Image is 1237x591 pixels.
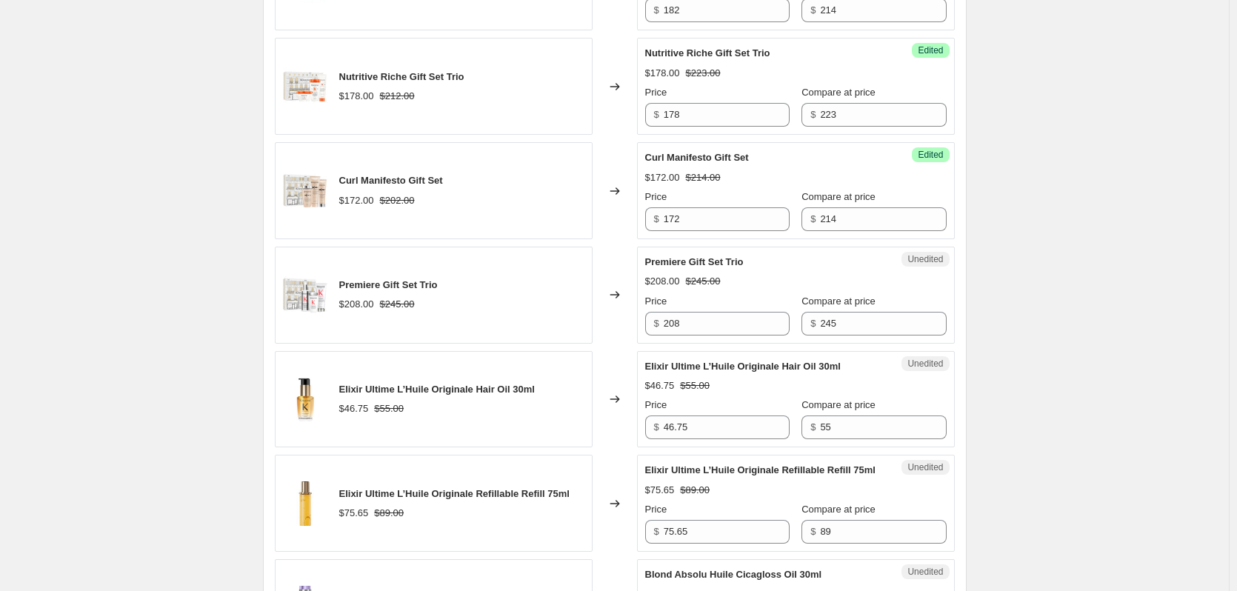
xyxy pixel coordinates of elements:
img: kerastasepremieregiftsetmain_80x.webp [283,273,327,317]
span: $ [654,318,659,329]
span: Unedited [907,358,943,370]
span: Curl Manifesto Gift Set [645,152,749,163]
span: Premiere Gift Set Trio [339,279,438,290]
span: $ [810,421,816,433]
span: Price [645,87,667,98]
span: $ [810,4,816,16]
span: Edited [918,149,943,161]
strike: $245.00 [686,274,721,289]
span: Edited [918,44,943,56]
div: $208.00 [645,274,680,289]
span: Price [645,504,667,515]
strike: $223.00 [686,66,721,81]
span: $ [654,4,659,16]
span: Unedited [907,253,943,265]
strike: $55.00 [374,401,404,416]
span: $ [654,526,659,537]
div: $75.65 [645,483,675,498]
strike: $89.00 [680,483,710,498]
div: $172.00 [339,193,374,208]
span: Elixir Ultime L’Huile Originale Refillable Refill 75ml [339,488,570,499]
div: $178.00 [339,89,374,104]
span: Compare at price [801,295,876,307]
span: Premiere Gift Set Trio [645,256,744,267]
span: Unedited [907,461,943,473]
strike: $214.00 [686,170,721,185]
div: $178.00 [645,66,680,81]
span: $ [810,318,816,329]
span: Nutritive Riche Gift Set Trio [645,47,770,59]
strike: $245.00 [380,297,415,312]
span: Compare at price [801,87,876,98]
span: $ [654,109,659,120]
span: $ [654,421,659,433]
strike: $55.00 [680,378,710,393]
span: Elixir Ultime L’Huile Originale Hair Oil 30ml [339,384,535,395]
img: kerastasecurlmanifestogiftsetmain_80x.webp [283,169,327,213]
span: Compare at price [801,504,876,515]
img: KER_ELIXIR_HAIR_OIL_REFILLONLY_80x.jpg [283,481,327,526]
strike: $89.00 [374,506,404,521]
div: $75.65 [339,506,369,521]
div: $46.75 [339,401,369,416]
span: Price [645,399,667,410]
span: Price [645,191,667,202]
span: $ [810,526,816,537]
span: $ [810,213,816,224]
span: $ [654,213,659,224]
div: $208.00 [339,297,374,312]
strike: $202.00 [380,193,415,208]
span: Compare at price [801,191,876,202]
span: $ [810,109,816,120]
strike: $212.00 [380,89,415,104]
span: Elixir Ultime L’Huile Originale Hair Oil 30ml [645,361,841,372]
div: $46.75 [645,378,675,393]
span: Elixir Ultime L’Huile Originale Refillable Refill 75ml [645,464,876,475]
span: Nutritive Riche Gift Set Trio [339,71,464,82]
span: Blond Absolu Huile Cicagloss Oil 30ml [645,569,822,580]
img: Kerastase_Elixir_Tarvel_Size_80x.png [283,377,327,421]
span: Price [645,295,667,307]
img: kerastasenutritivegiftsetmain_80x.webp [283,64,327,109]
span: Curl Manifesto Gift Set [339,175,443,186]
div: $172.00 [645,170,680,185]
span: Compare at price [801,399,876,410]
span: Unedited [907,566,943,578]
